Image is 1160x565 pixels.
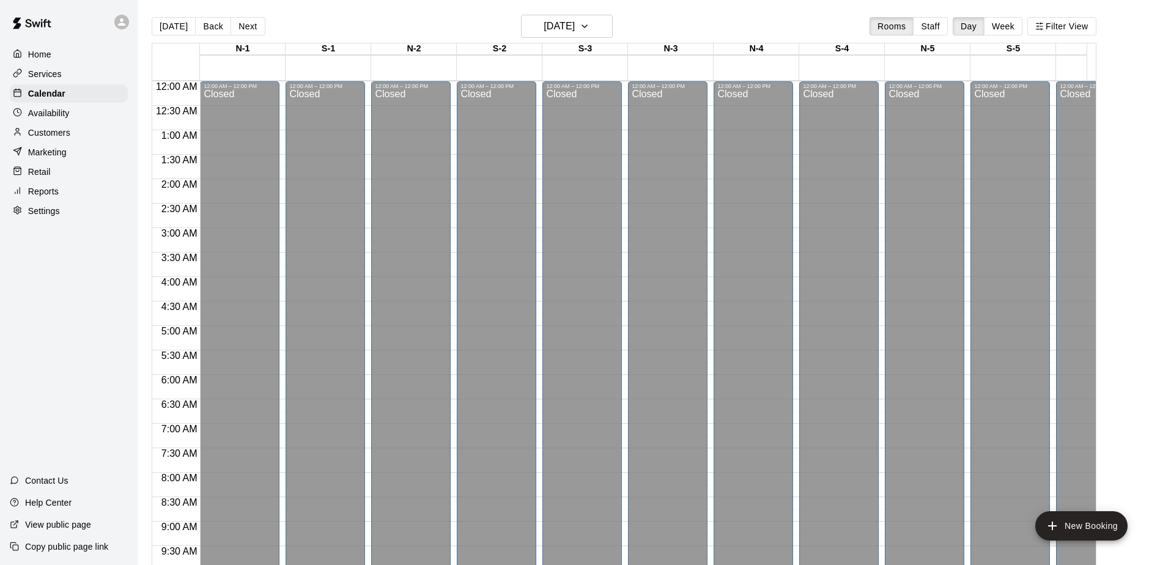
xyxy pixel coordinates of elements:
[158,522,201,532] span: 9:00 AM
[289,83,361,89] div: 12:00 AM – 12:00 PM
[25,475,68,487] p: Contact Us
[158,546,201,556] span: 9:30 AM
[888,83,961,89] div: 12:00 AM – 12:00 PM
[10,84,128,103] a: Calendar
[158,497,201,508] span: 8:30 AM
[974,83,1046,89] div: 12:00 AM – 12:00 PM
[10,124,128,142] a: Customers
[152,17,196,35] button: [DATE]
[204,83,276,89] div: 12:00 AM – 12:00 PM
[153,106,201,116] span: 12:30 AM
[10,45,128,64] a: Home
[799,43,885,55] div: S-4
[195,17,231,35] button: Back
[286,43,371,55] div: S-1
[25,519,91,531] p: View public page
[714,43,799,55] div: N-4
[28,166,51,178] p: Retail
[1060,83,1132,89] div: 12:00 AM – 12:00 PM
[25,497,72,509] p: Help Center
[158,301,201,312] span: 4:30 AM
[717,83,789,89] div: 12:00 AM – 12:00 PM
[546,83,618,89] div: 12:00 AM – 12:00 PM
[158,130,201,141] span: 1:00 AM
[1035,511,1128,541] button: add
[158,277,201,287] span: 4:00 AM
[521,15,613,38] button: [DATE]
[544,18,575,35] h6: [DATE]
[970,43,1056,55] div: S-5
[1027,17,1096,35] button: Filter View
[457,43,542,55] div: S-2
[200,43,286,55] div: N-1
[231,17,265,35] button: Next
[460,83,533,89] div: 12:00 AM – 12:00 PM
[1056,43,1142,55] div: S-6
[885,43,970,55] div: N-5
[628,43,714,55] div: N-3
[25,541,108,553] p: Copy public page link
[28,87,65,100] p: Calendar
[158,228,201,238] span: 3:00 AM
[28,185,59,198] p: Reports
[632,83,704,89] div: 12:00 AM – 12:00 PM
[28,205,60,217] p: Settings
[870,17,914,35] button: Rooms
[158,326,201,336] span: 5:00 AM
[371,43,457,55] div: N-2
[984,17,1022,35] button: Week
[542,43,628,55] div: S-3
[158,204,201,214] span: 2:30 AM
[375,83,447,89] div: 12:00 AM – 12:00 PM
[953,17,985,35] button: Day
[158,473,201,483] span: 8:00 AM
[158,155,201,165] span: 1:30 AM
[10,65,128,83] a: Services
[28,127,70,139] p: Customers
[158,375,201,385] span: 6:00 AM
[28,107,70,119] p: Availability
[158,399,201,410] span: 6:30 AM
[158,253,201,263] span: 3:30 AM
[10,182,128,201] a: Reports
[158,350,201,361] span: 5:30 AM
[158,179,201,190] span: 2:00 AM
[10,163,128,181] a: Retail
[913,17,948,35] button: Staff
[153,81,201,92] span: 12:00 AM
[10,104,128,122] a: Availability
[10,143,128,161] a: Marketing
[28,68,62,80] p: Services
[158,424,201,434] span: 7:00 AM
[803,83,875,89] div: 12:00 AM – 12:00 PM
[10,202,128,220] a: Settings
[28,146,67,158] p: Marketing
[28,48,51,61] p: Home
[158,448,201,459] span: 7:30 AM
